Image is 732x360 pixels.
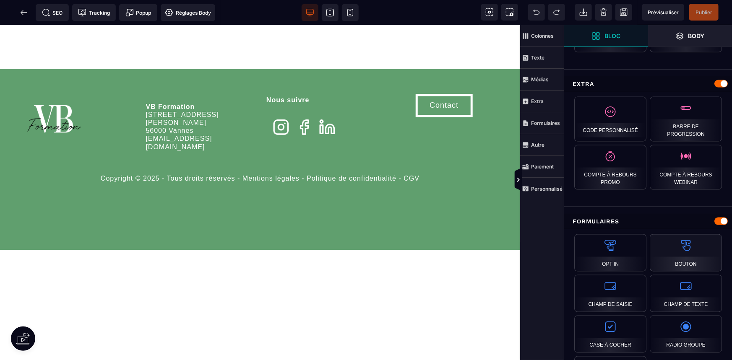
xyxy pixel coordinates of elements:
b: VB Formation [146,78,195,85]
span: Colonnes [520,25,564,47]
span: Afficher les vues [564,168,573,193]
span: Paiement [520,156,564,178]
div: Formulaires [564,214,732,229]
div: Champ de saisie [574,275,646,312]
span: Voir mobile [342,4,359,21]
div: Champ de texte [650,275,722,312]
span: Ouvrir les calques [648,25,732,47]
strong: Formulaires [531,120,560,126]
span: Voir les composants [481,4,498,21]
span: Formulaires [520,112,564,134]
span: Retour [16,4,32,21]
button: Contact [416,69,473,92]
div: Opt In [574,234,646,272]
span: Aperçu [642,4,684,21]
span: Personnalisé [520,178,564,199]
div: Bouton [650,234,722,272]
strong: Paiement [531,163,554,170]
span: Texte [520,47,564,69]
span: Voir bureau [302,4,318,21]
span: Importer [575,4,592,21]
div: Code personnalisé [574,97,646,142]
span: Enregistrer le contenu [689,4,719,21]
strong: Médias [531,76,549,83]
span: Prévisualiser [648,9,679,16]
span: SEO [42,8,63,17]
div: Case à cocher [574,316,646,353]
span: Code de suivi [72,4,116,21]
span: Enregistrer [615,4,632,21]
div: Radio Groupe [650,316,722,353]
strong: Body [688,33,705,39]
span: Favicon [161,4,215,21]
span: Nettoyage [595,4,612,21]
span: [STREET_ADDRESS][PERSON_NAME] [146,86,219,101]
strong: Texte [531,54,544,61]
span: Copyright © 2025 - Tous droits réservés - Mentions légales - Politique de confidentialité - CGV [101,150,419,157]
div: Barre de progression [650,97,722,142]
strong: Colonnes [531,33,554,39]
span: [EMAIL_ADDRESS][DOMAIN_NAME] [146,110,212,125]
span: Popup [125,8,151,17]
span: Métadata SEO [36,4,69,21]
div: Extra [564,76,732,92]
span: Défaire [528,4,545,21]
span: Réglages Body [165,8,211,17]
span: Ouvrir les blocs [564,25,648,47]
div: Compte à rebours webinar [650,145,722,190]
span: Médias [520,69,564,91]
strong: Autre [531,142,544,148]
strong: Bloc [604,33,620,39]
div: Compte à rebours promo [574,145,646,190]
b: Nous suivre [266,71,310,78]
span: Tracking [78,8,110,17]
span: Capture d'écran [501,4,518,21]
span: 56000 Vannes [146,102,194,109]
span: Rétablir [548,4,565,21]
strong: Personnalisé [531,186,563,192]
span: Publier [696,9,712,16]
img: 86a4aa658127570b91344bfc39bbf4eb_Blanc_sur_fond_vert.png [25,69,83,120]
span: Voir tablette [322,4,339,21]
strong: Extra [531,98,544,104]
span: Autre [520,134,564,156]
span: Créer une alerte modale [119,4,157,21]
span: Extra [520,91,564,112]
